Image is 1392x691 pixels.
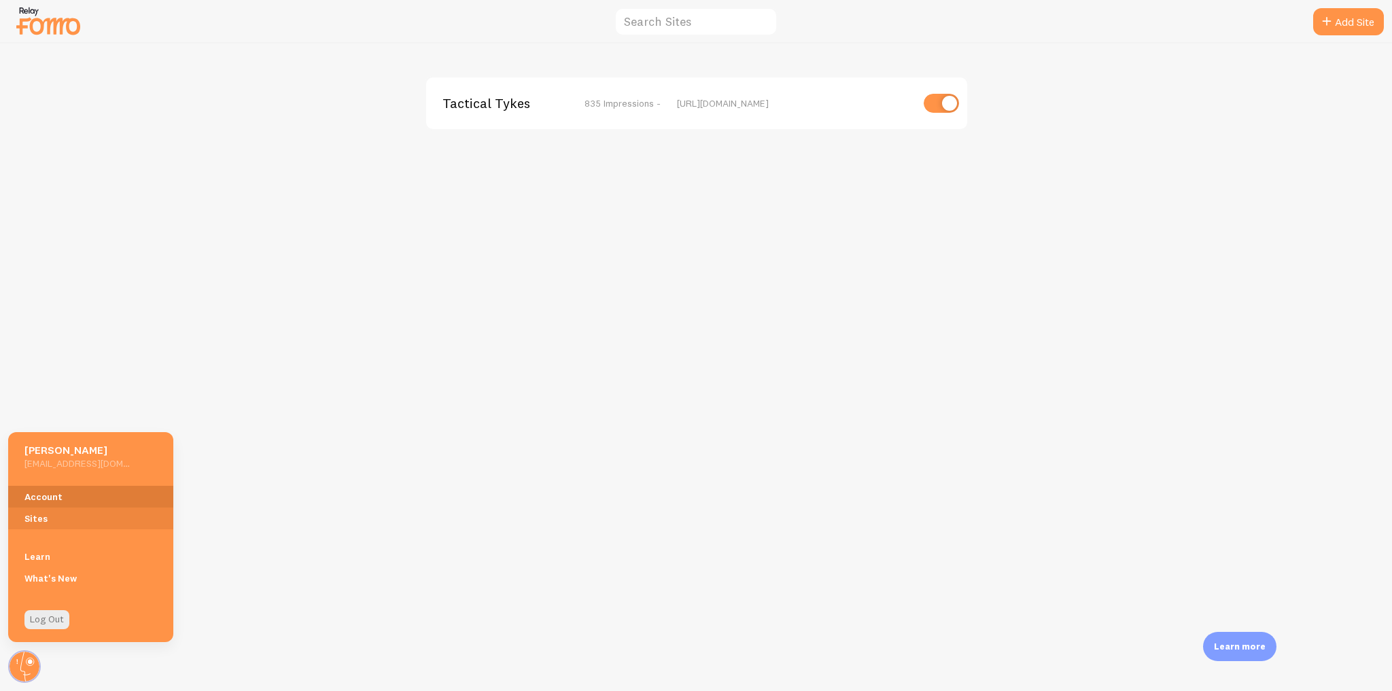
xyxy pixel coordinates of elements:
span: Tactical Tykes [442,97,552,109]
h5: [EMAIL_ADDRESS][DOMAIN_NAME] [24,457,130,469]
a: Account [8,486,173,508]
span: 835 Impressions - [585,97,661,109]
h5: [PERSON_NAME] [24,443,130,457]
a: Learn [8,546,173,567]
p: Learn more [1214,640,1266,653]
a: Sites [8,508,173,529]
div: [URL][DOMAIN_NAME] [677,97,911,109]
div: Learn more [1203,632,1276,661]
a: What's New [8,567,173,589]
a: Log Out [24,610,69,629]
img: fomo-relay-logo-orange.svg [14,3,82,38]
